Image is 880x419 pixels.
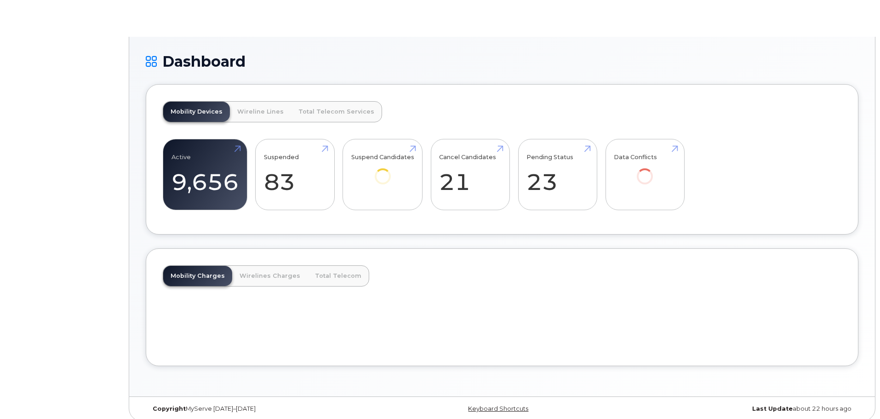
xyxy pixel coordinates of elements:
[146,405,383,413] div: MyServe [DATE]–[DATE]
[163,102,230,122] a: Mobility Devices
[153,405,186,412] strong: Copyright
[468,405,528,412] a: Keyboard Shortcuts
[752,405,793,412] strong: Last Update
[232,266,308,286] a: Wirelines Charges
[614,144,676,197] a: Data Conflicts
[171,144,239,205] a: Active 9,656
[291,102,382,122] a: Total Telecom Services
[439,144,501,205] a: Cancel Candidates 21
[621,405,858,413] div: about 22 hours ago
[146,53,858,69] h1: Dashboard
[163,266,232,286] a: Mobility Charges
[526,144,589,205] a: Pending Status 23
[230,102,291,122] a: Wireline Lines
[264,144,326,205] a: Suspended 83
[351,144,414,197] a: Suspend Candidates
[308,266,369,286] a: Total Telecom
